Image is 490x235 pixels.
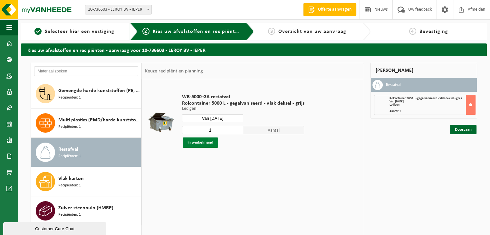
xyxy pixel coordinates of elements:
[389,100,404,103] strong: Van [DATE]
[182,107,304,111] p: Ledigen
[142,28,149,35] span: 2
[58,153,81,159] span: Recipiënten: 1
[31,79,141,108] button: Gemengde harde kunststoffen (PE, PP en PVC), recycleerbaar (industrieel) Recipiënten: 1
[58,212,81,218] span: Recipiënten: 1
[409,28,416,35] span: 4
[31,167,141,196] button: Vlak karton Recipiënten: 1
[3,221,108,235] iframe: chat widget
[85,5,151,14] span: 10-736603 - LEROY BV - IEPER
[58,146,78,153] span: Restafval
[85,5,152,14] span: 10-736603 - LEROY BV - IEPER
[31,196,141,225] button: Zuiver steenpuin (HMRP) Recipiënten: 1
[243,126,304,134] span: Aantal
[182,114,243,122] input: Selecteer datum
[153,29,241,34] span: Kies uw afvalstoffen en recipiënten
[58,116,139,124] span: Multi plastics (PMD/harde kunststoffen/spanbanden/EPS/folie naturel/folie gemengd)
[142,63,206,79] div: Keuze recipiënt en planning
[24,28,125,35] a: 1Selecteer hier een vestiging
[268,28,275,35] span: 3
[278,29,346,34] span: Overzicht van uw aanvraag
[303,3,356,16] a: Offerte aanvragen
[58,183,81,189] span: Recipiënten: 1
[182,100,304,107] span: Rolcontainer 5000 L - gegalvaniseerd - vlak deksel - grijs
[389,103,476,107] div: Ledigen
[31,108,141,138] button: Multi plastics (PMD/harde kunststoffen/spanbanden/EPS/folie naturel/folie gemengd) Recipiënten: 1
[386,80,401,90] h3: Restafval
[316,6,353,13] span: Offerte aanvragen
[58,87,139,95] span: Gemengde harde kunststoffen (PE, PP en PVC), recycleerbaar (industrieel)
[389,97,462,100] span: Rolcontainer 5000 L - gegalvaniseerd - vlak deksel - grijs
[58,204,113,212] span: Zuiver steenpuin (HMRP)
[34,66,138,76] input: Materiaal zoeken
[58,175,84,183] span: Vlak karton
[182,94,304,100] span: WB-5000-GA restafval
[58,95,81,101] span: Recipiënten: 1
[45,29,114,34] span: Selecteer hier een vestiging
[31,138,141,167] button: Restafval Recipiënten: 1
[370,63,477,78] div: [PERSON_NAME]
[58,124,81,130] span: Recipiënten: 1
[389,110,476,113] div: Aantal: 1
[183,137,218,148] button: In winkelmand
[450,125,476,134] a: Doorgaan
[419,29,448,34] span: Bevestiging
[34,28,42,35] span: 1
[21,43,487,56] h2: Kies uw afvalstoffen en recipiënten - aanvraag voor 10-736603 - LEROY BV - IEPER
